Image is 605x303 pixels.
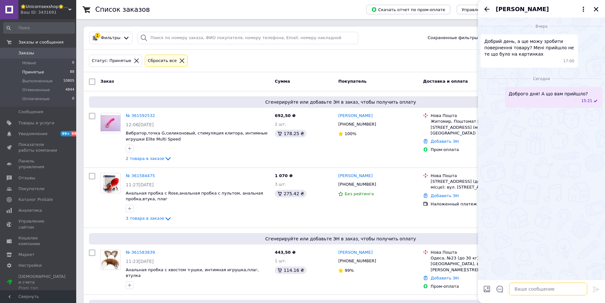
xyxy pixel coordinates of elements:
[462,7,512,12] span: Управление статусами
[60,131,71,136] span: 99+
[275,173,292,178] span: 1 070 ₴
[126,182,154,187] span: 11:27[DATE]
[366,5,450,14] button: Скачать отчет по пром-оплате
[337,257,377,265] div: [PHONE_NUMBER]
[95,6,150,13] h1: Список заказов
[275,130,306,137] div: 178.25 ₴
[275,113,296,118] span: 692,50 ₴
[338,79,366,84] span: Покупатель
[338,173,373,179] a: [PERSON_NAME]
[531,76,553,82] span: Сегодня
[22,69,44,75] span: Принятые
[126,173,155,178] a: № 361584475
[431,276,459,280] a: Добавить ЭН
[275,190,306,197] div: 275.42 ₴
[126,259,154,264] span: 11:23[DATE]
[126,156,172,161] a: 2 товара в заказе
[431,113,520,119] div: Нова Пошта
[18,120,54,126] span: Товары и услуги
[126,113,155,118] a: № 361592532
[345,191,374,196] span: Без рейтинга
[431,139,459,144] a: Добавить ЭН
[65,87,74,93] span: 4844
[345,268,354,273] span: 99%
[431,255,520,273] div: Одеса, №23 (до 30 кг): с. [GEOGRAPHIC_DATA], вул. [PERSON_NAME][STREET_ADDRESS]
[72,96,74,102] span: 0
[22,60,36,66] span: Новые
[126,216,164,221] span: 3 товара в заказе
[18,39,64,45] span: Заказы и сообщения
[100,250,121,270] a: Фото товару
[126,131,267,141] a: Вибратор,точка G,силиконовый, стимуляция клитора, интимные игрушки Elite Multi Speed
[18,50,34,56] span: Заказы
[18,131,47,137] span: Уведомления
[18,208,42,213] span: Аналитика
[481,75,602,82] div: 12.09.2025
[91,58,132,64] div: Статус: Принятые
[481,23,602,29] div: 11.09.2025
[22,96,50,102] span: Оплаченные
[275,122,286,127] span: 2 шт.
[70,69,74,75] span: 88
[22,87,50,93] span: Отмененные
[101,35,121,41] span: Фильтры
[18,285,65,291] div: Prom топ
[91,236,590,242] span: Сгенерируйте или добавьте ЭН в заказ, чтобы получить оплату
[275,266,306,274] div: 114.16 ₴
[275,79,290,84] span: Сумма
[18,158,59,170] span: Панель управления
[100,79,114,84] span: Заказ
[423,79,468,84] span: Доставка и оплата
[18,252,35,258] span: Маркет
[337,180,377,189] div: [PHONE_NUMBER]
[101,250,120,270] img: Фото товару
[592,5,600,13] button: Закрыть
[18,274,65,291] span: [DEMOGRAPHIC_DATA] и счета
[18,175,35,181] span: Отзывы
[496,5,587,13] button: [PERSON_NAME]
[63,78,74,84] span: 10805
[126,250,155,255] a: № 361583839
[338,113,373,119] a: [PERSON_NAME]
[431,119,520,136] div: Житомир, Поштомат №6127: вул. [STREET_ADDRESS] (маг. [GEOGRAPHIC_DATA])
[95,33,100,38] div: 1
[100,173,121,193] a: Фото товару
[126,267,259,278] a: Анальная пробка с хвостом +ушки, интимная игрушка,плаг, втулка
[72,60,74,66] span: 0
[18,197,53,203] span: Каталог ProSale
[91,99,590,105] span: Сгенерируйте или добавьте ЭН в заказ, чтобы получить оплату
[18,263,42,268] span: Настройки
[371,7,445,12] span: Скачать отчет по пром-оплате
[338,250,373,256] a: [PERSON_NAME]
[100,113,121,133] a: Фото товару
[581,98,592,104] span: 15:21 12.09.2025
[126,191,263,202] a: Анальная пробка с Rose,анальная пробка с пультом, анальная пробка,втука, плаг
[275,258,286,263] span: 1 шт.
[509,91,588,97] span: Доброго дня! А що вам прийшло?
[431,173,520,179] div: Нова Пошта
[483,5,491,13] button: Назад
[533,24,550,29] span: Вчера
[18,235,59,247] span: Кошелек компании
[18,142,59,153] span: Показатели работы компании
[563,59,575,64] span: 17:00 11.09.2025
[146,58,178,64] div: Сбросить все
[21,10,76,15] div: Ваш ID: 3431691
[431,147,520,153] div: Пром-оплата
[126,156,164,161] span: 2 товара в заказе
[22,78,53,84] span: Выполненные
[138,32,359,44] input: Поиск по номеру заказа, ФИО покупателя, номеру телефона, Email, номеру накладной
[431,179,520,190] div: [STREET_ADDRESS] (до 30 кг на одне місце): вул. [STREET_ADDRESS]
[275,250,296,255] span: 443,50 ₴
[71,131,81,136] span: 99+
[101,115,120,131] img: Фото товару
[496,285,504,293] button: Открыть шаблоны ответов
[431,284,520,289] div: Пром-оплата
[431,250,520,255] div: Нова Пошта
[275,182,286,187] span: 3 шт.
[18,218,59,230] span: Управление сайтом
[431,201,520,207] div: Наложенный платеж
